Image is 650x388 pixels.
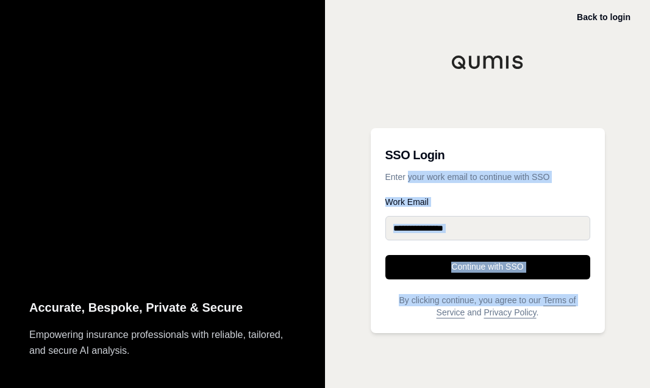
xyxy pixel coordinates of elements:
p: Enter your work email to continue with SSO [385,171,590,183]
label: Work Email [385,198,590,206]
p: Empowering insurance professionals with reliable, tailored, and secure AI analysis. [29,327,296,359]
a: Back to login [577,12,630,22]
img: Qumis [451,55,524,70]
a: Terms of Service [437,295,576,317]
h3: SSO Login [385,143,590,167]
a: Privacy Policy [484,307,536,317]
p: Accurate, Bespoke, Private & Secure [29,298,296,318]
button: Continue with SSO [385,255,590,279]
p: By clicking continue, you agree to our and . [385,294,590,318]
